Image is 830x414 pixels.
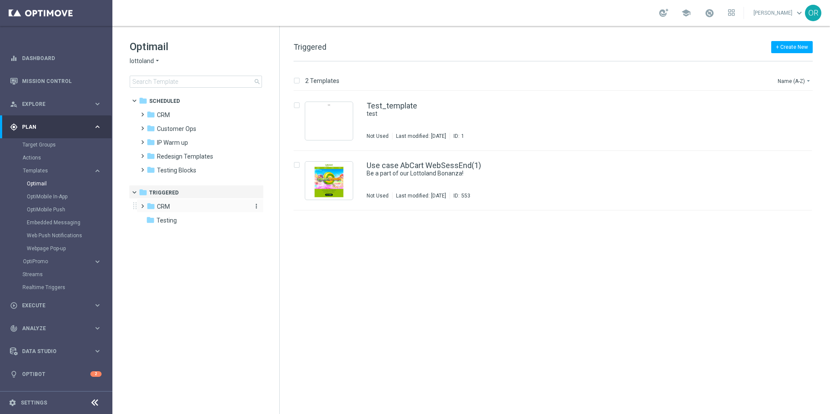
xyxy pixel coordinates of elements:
button: + Create New [771,41,813,53]
div: Embedded Messaging [27,216,112,229]
input: Search Template [130,76,262,88]
i: folder [139,188,147,197]
span: Data Studio [22,349,93,354]
i: folder [147,138,155,146]
div: Streams [22,268,112,281]
i: folder [147,202,155,210]
span: Explore [22,102,93,107]
span: Testing [156,217,177,224]
i: keyboard_arrow_right [93,100,102,108]
span: Triggered [149,189,179,197]
a: Mission Control [22,70,102,92]
div: Templates [23,168,93,173]
div: Explore [10,100,93,108]
div: 2 [90,371,102,377]
a: OptiMobile Push [27,206,90,213]
i: keyboard_arrow_right [93,258,102,266]
i: gps_fixed [10,123,18,131]
div: Dashboard [10,47,102,70]
i: lightbulb [10,370,18,378]
div: Templates [22,164,112,255]
div: OptiPromo [23,259,93,264]
span: IP Warm up [157,139,188,146]
span: lottoland [130,57,154,65]
div: Optimail [27,177,112,190]
i: folder [147,152,155,160]
button: more_vert [251,202,260,210]
a: [PERSON_NAME]keyboard_arrow_down [753,6,805,19]
div: OR [805,5,821,21]
div: ID: [450,133,464,140]
span: school [681,8,691,18]
div: Mission Control [10,70,102,92]
img: 1.jpeg [307,104,351,138]
a: Web Push Notifications [27,232,90,239]
button: Templates keyboard_arrow_right [22,167,102,174]
a: Optimail [27,180,90,187]
i: keyboard_arrow_right [93,301,102,309]
img: 553.jpeg [307,164,351,197]
i: play_circle_outline [10,302,18,309]
span: CRM [157,111,170,119]
div: Webpage Pop-up [27,242,112,255]
div: Realtime Triggers [22,281,112,294]
a: Target Groups [22,141,90,148]
div: Not Used [367,133,389,140]
span: search [254,78,261,85]
button: equalizer Dashboard [10,55,102,62]
a: Actions [22,154,90,161]
div: OptiPromo keyboard_arrow_right [22,258,102,265]
div: Target Groups [22,138,112,151]
div: Analyze [10,325,93,332]
div: Not Used [367,192,389,199]
i: folder [147,110,155,119]
span: Plan [22,124,93,130]
span: Redesign Templates [157,153,213,160]
span: Analyze [22,326,93,331]
i: folder [139,96,147,105]
span: Templates [23,168,85,173]
a: Embedded Messaging [27,219,90,226]
div: Be a part of our Lottoland Bonanza! [367,169,776,178]
button: gps_fixed Plan keyboard_arrow_right [10,124,102,131]
div: 553 [461,192,470,199]
div: ID: [450,192,470,199]
span: Execute [22,303,93,308]
span: OptiPromo [23,259,85,264]
div: track_changes Analyze keyboard_arrow_right [10,325,102,332]
a: Streams [22,271,90,278]
div: test [367,110,776,118]
a: Dashboard [22,47,102,70]
div: Press SPACE to select this row. [285,151,828,210]
a: Settings [21,400,47,405]
button: Data Studio keyboard_arrow_right [10,348,102,355]
button: Mission Control [10,78,102,85]
a: Be a part of our Lottoland Bonanza! [367,169,756,178]
div: Execute [10,302,93,309]
i: arrow_drop_down [805,77,812,84]
i: keyboard_arrow_right [93,324,102,332]
span: Scheduled [149,97,180,105]
i: keyboard_arrow_right [93,347,102,355]
div: OptiMobile In-App [27,190,112,203]
i: folder [147,166,155,174]
a: Realtime Triggers [22,284,90,291]
div: Data Studio [10,347,93,355]
button: lightbulb Optibot 2 [10,371,102,378]
button: person_search Explore keyboard_arrow_right [10,101,102,108]
div: OptiPromo [22,255,112,268]
div: play_circle_outline Execute keyboard_arrow_right [10,302,102,309]
a: Use case AbCart WebSessEnd(1) [367,162,481,169]
i: keyboard_arrow_right [93,167,102,175]
div: Plan [10,123,93,131]
i: arrow_drop_down [154,57,161,65]
div: Optibot [10,363,102,385]
button: lottoland arrow_drop_down [130,57,161,65]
